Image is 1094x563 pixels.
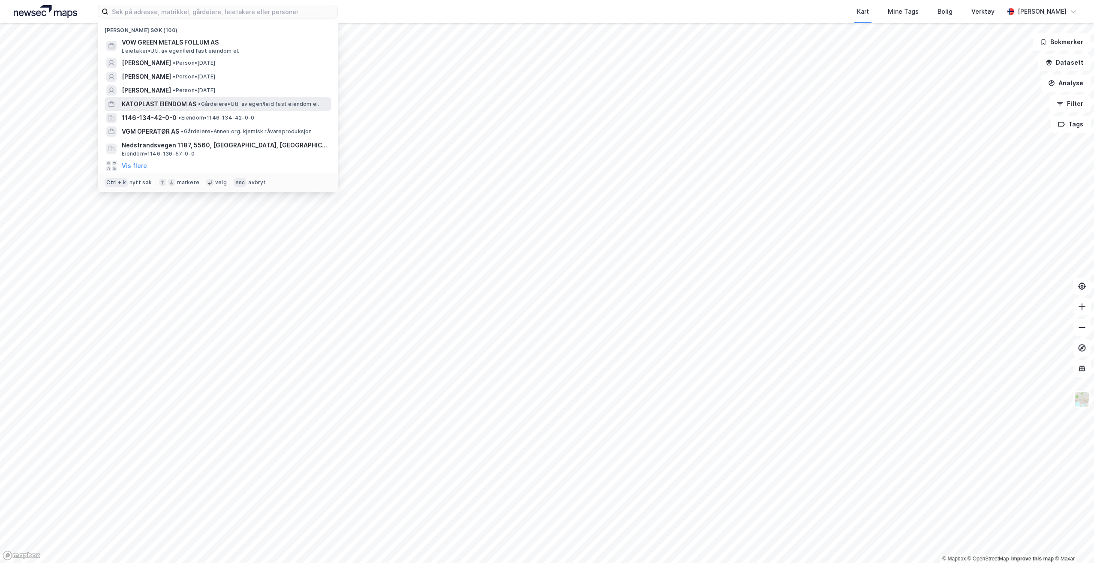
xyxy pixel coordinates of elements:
div: Kontrollprogram for chat [1051,522,1094,563]
span: VGM OPERATØR AS [122,126,179,137]
input: Søk på adresse, matrikkel, gårdeiere, leietakere eller personer [108,5,337,18]
div: markere [177,179,199,186]
div: Bolig [938,6,953,17]
span: Gårdeiere • Utl. av egen/leid fast eiendom el. [198,101,319,108]
span: [PERSON_NAME] [122,85,171,96]
button: Analyse [1041,75,1091,92]
button: Datasett [1038,54,1091,71]
span: Nedstrandsvegen 1187, 5560, [GEOGRAPHIC_DATA], [GEOGRAPHIC_DATA] [122,140,328,150]
iframe: Chat Widget [1051,522,1094,563]
button: Bokmerker [1033,33,1091,51]
div: [PERSON_NAME] [1018,6,1067,17]
span: Gårdeiere • Annen org. kjemisk råvareproduksjon [181,128,312,135]
span: 1146-134-42-0-0 [122,113,177,123]
span: Person • [DATE] [173,60,215,66]
a: Improve this map [1011,556,1054,562]
img: Z [1074,391,1090,407]
div: Mine Tags [888,6,919,17]
span: Eiendom • 1146-134-42-0-0 [178,114,254,121]
span: • [178,114,181,121]
a: OpenStreetMap [968,556,1009,562]
img: logo.a4113a55bc3d86da70a041830d287a7e.svg [14,5,77,18]
span: [PERSON_NAME] [122,72,171,82]
span: Leietaker • Utl. av egen/leid fast eiendom el. [122,48,239,54]
span: • [173,73,175,80]
a: Mapbox homepage [3,551,40,560]
div: Verktøy [971,6,995,17]
button: Vis flere [122,161,147,171]
span: Eiendom • 1146-136-57-0-0 [122,150,195,157]
span: • [173,60,175,66]
span: Person • [DATE] [173,87,215,94]
div: Kart [857,6,869,17]
span: • [181,128,183,135]
div: velg [215,179,227,186]
div: esc [234,178,247,187]
button: Tags [1051,116,1091,133]
div: [PERSON_NAME] søk (100) [98,20,338,36]
a: Mapbox [942,556,966,562]
span: • [173,87,175,93]
div: nytt søk [129,179,152,186]
div: avbryt [248,179,266,186]
button: Filter [1049,95,1091,112]
span: VOW GREEN METALS FOLLUM AS [122,37,328,48]
span: Person • [DATE] [173,73,215,80]
span: [PERSON_NAME] [122,58,171,68]
span: KATOPLAST EIENDOM AS [122,99,196,109]
span: • [198,101,201,107]
div: Ctrl + k [105,178,128,187]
